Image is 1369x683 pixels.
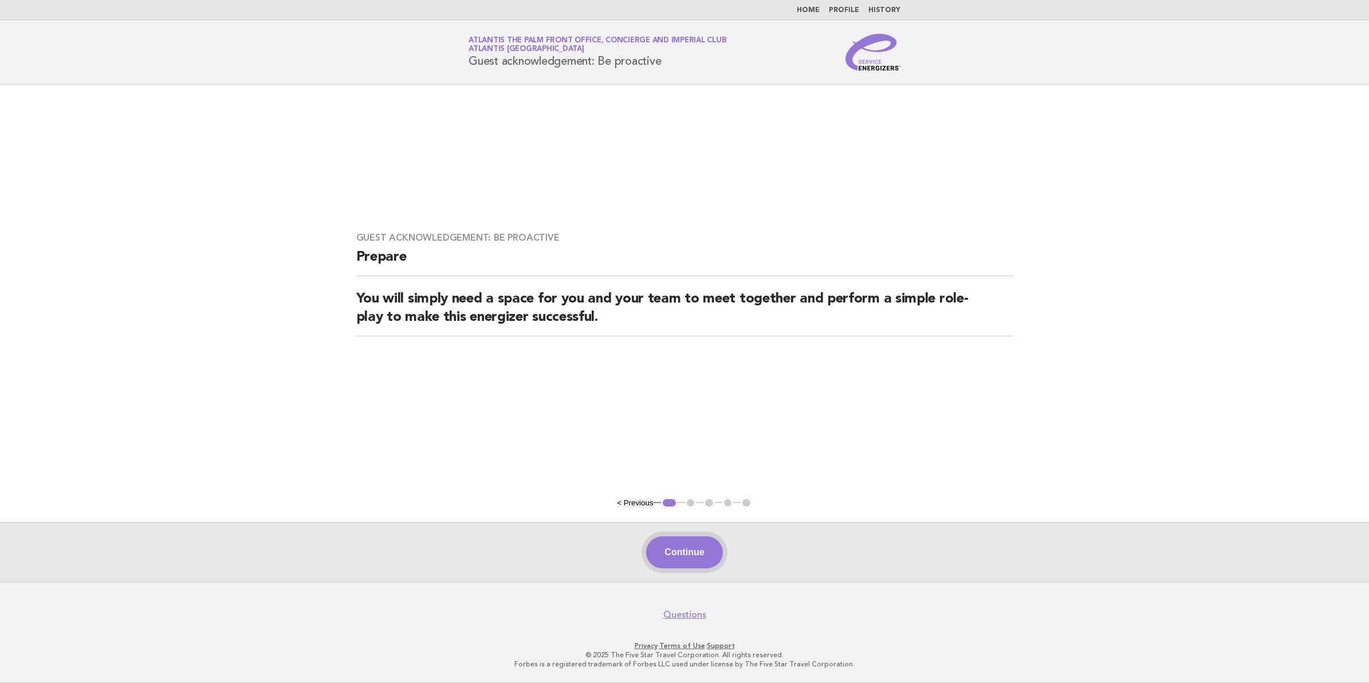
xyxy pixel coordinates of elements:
[646,536,722,568] button: Continue
[797,7,820,14] a: Home
[356,232,1013,244] h3: Guest acknowledgement: Be proactive
[661,497,678,509] button: 1
[829,7,859,14] a: Profile
[868,7,900,14] a: History
[707,642,735,650] a: Support
[635,642,658,650] a: Privacy
[356,248,1013,276] h2: Prepare
[356,290,1013,336] h2: You will simply need a space for you and your team to meet together and perform a simple role-pla...
[469,37,726,67] h1: Guest acknowledgement: Be proactive
[469,46,584,53] span: Atlantis [GEOGRAPHIC_DATA]
[334,650,1035,660] p: © 2025 The Five Star Travel Corporation. All rights reserved.
[659,642,705,650] a: Terms of Use
[663,609,706,621] a: Questions
[334,660,1035,669] p: Forbes is a registered trademark of Forbes LLC used under license by The Five Star Travel Corpora...
[469,37,726,53] a: Atlantis The Palm Front Office, Concierge and Imperial ClubAtlantis [GEOGRAPHIC_DATA]
[845,34,900,70] img: Service Energizers
[334,641,1035,650] p: · ·
[617,498,653,507] button: < Previous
